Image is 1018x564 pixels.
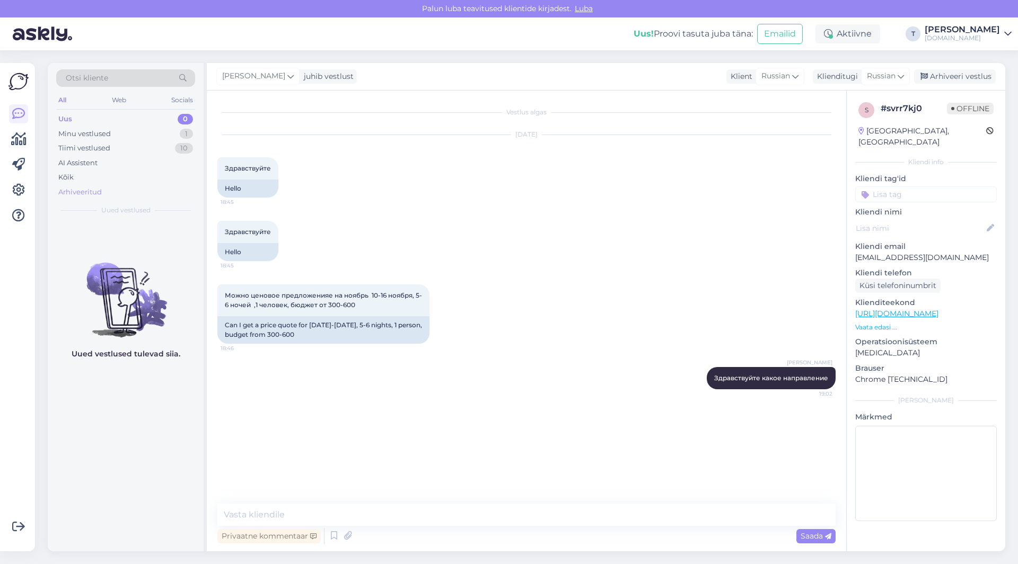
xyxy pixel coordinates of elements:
[855,186,997,202] input: Lisa tag
[217,316,429,344] div: Can I get a price quote for [DATE]-[DATE], 5-6 nights, 1 person, budget from 300-600
[58,129,111,139] div: Minu vestlused
[726,71,752,82] div: Klient
[855,241,997,252] p: Kliendi email
[217,130,836,139] div: [DATE]
[225,291,422,309] span: Можно ценовое предложенияе на ноябрь 10-16 ноября, 5-6 ночей ,1 человек, бюджет от 300-600
[225,228,271,236] span: Здравствуйте
[66,73,108,84] span: Otsi kliente
[855,297,997,308] p: Klienditeekond
[175,143,193,154] div: 10
[72,348,180,360] p: Uued vestlused tulevad siia.
[855,267,997,279] p: Kliendi telefon
[300,71,354,82] div: juhib vestlust
[225,164,271,172] span: Здравствуйте
[855,374,997,385] p: Chrome [TECHNICAL_ID]
[221,198,260,206] span: 18:45
[714,374,828,382] span: Здравствуйте какое направление
[222,70,285,82] span: [PERSON_NAME]
[801,531,831,541] span: Saada
[855,157,997,167] div: Kliendi info
[815,24,880,43] div: Aktiivne
[58,158,98,168] div: AI Assistent
[217,108,836,117] div: Vestlus algas
[925,34,1000,42] div: [DOMAIN_NAME]
[925,25,1000,34] div: [PERSON_NAME]
[58,172,74,183] div: Kõik
[572,4,596,13] span: Luba
[178,114,193,124] div: 0
[855,411,997,423] p: Märkmed
[925,25,1012,42] a: [PERSON_NAME][DOMAIN_NAME]
[58,143,110,154] div: Tiimi vestlused
[793,390,832,398] span: 19:02
[217,180,278,198] div: Hello
[855,309,938,318] a: [URL][DOMAIN_NAME]
[947,103,994,114] span: Offline
[217,243,278,261] div: Hello
[855,396,997,405] div: [PERSON_NAME]
[58,187,102,198] div: Arhiveeritud
[865,106,868,114] span: s
[169,93,195,107] div: Socials
[634,29,654,39] b: Uus!
[757,24,803,44] button: Emailid
[221,344,260,352] span: 18:46
[8,71,29,92] img: Askly Logo
[914,69,996,84] div: Arhiveeri vestlus
[881,102,947,115] div: # svrr7kj0
[855,347,997,359] p: [MEDICAL_DATA]
[48,244,204,339] img: No chats
[906,26,920,41] div: T
[855,363,997,374] p: Brauser
[761,70,790,82] span: Russian
[858,126,986,148] div: [GEOGRAPHIC_DATA], [GEOGRAPHIC_DATA]
[856,222,985,234] input: Lisa nimi
[855,279,941,293] div: Küsi telefoninumbrit
[813,71,858,82] div: Klienditugi
[855,252,997,263] p: [EMAIL_ADDRESS][DOMAIN_NAME]
[110,93,128,107] div: Web
[855,207,997,218] p: Kliendi nimi
[221,262,260,270] span: 18:45
[867,70,896,82] span: Russian
[58,114,72,124] div: Uus
[855,323,997,332] p: Vaata edasi ...
[217,529,321,543] div: Privaatne kommentaar
[101,205,151,215] span: Uued vestlused
[787,359,832,366] span: [PERSON_NAME]
[634,28,753,40] div: Proovi tasuta juba täna:
[180,129,193,139] div: 1
[855,173,997,184] p: Kliendi tag'id
[56,93,68,107] div: All
[855,336,997,347] p: Operatsioonisüsteem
